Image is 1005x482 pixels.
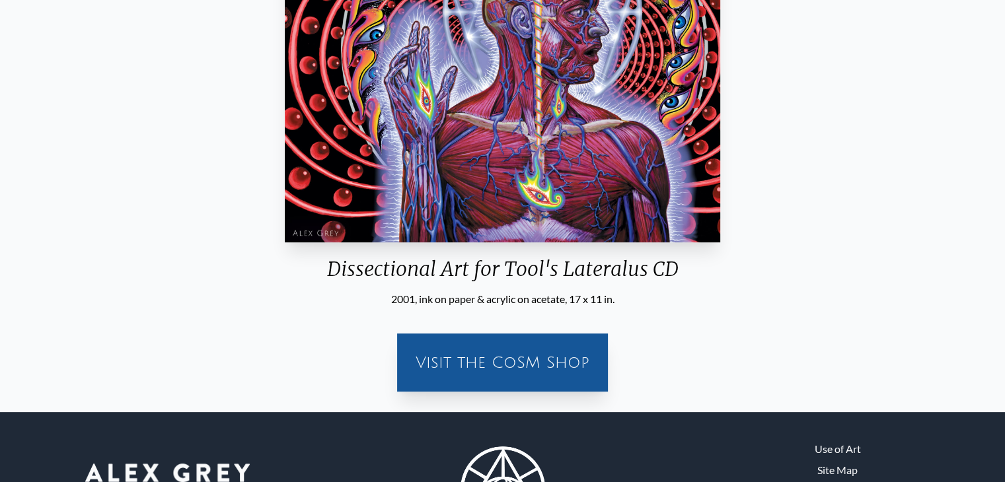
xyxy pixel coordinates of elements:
[279,257,726,291] div: Dissectional Art for Tool's Lateralus CD
[817,462,858,478] a: Site Map
[815,441,861,457] a: Use of Art
[279,291,726,307] div: 2001, ink on paper & acrylic on acetate, 17 x 11 in.
[405,341,600,384] a: Visit the CoSM Shop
